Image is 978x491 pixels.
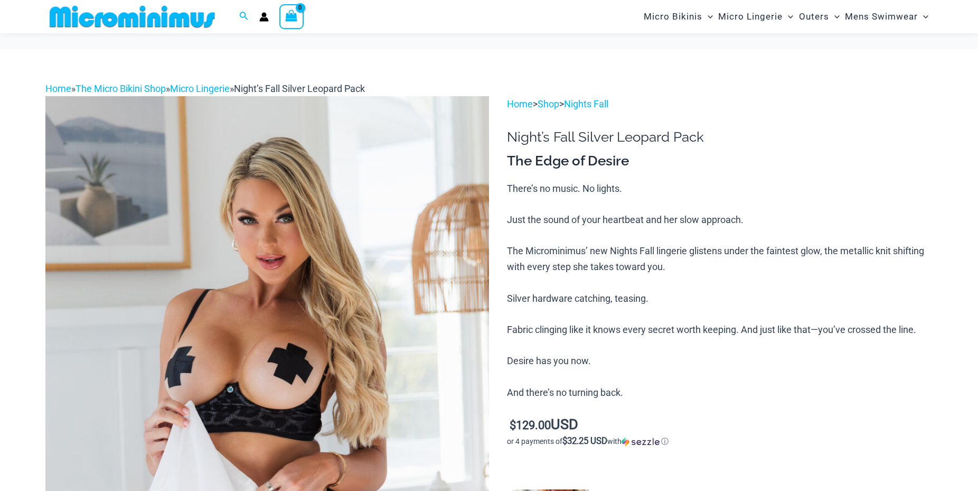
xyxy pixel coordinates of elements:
[507,417,933,433] p: USD
[507,96,933,112] p: > >
[538,98,559,109] a: Shop
[640,2,933,32] nav: Site Navigation
[45,5,219,29] img: MM SHOP LOGO FLAT
[170,83,230,94] a: Micro Lingerie
[507,181,933,401] p: There’s no music. No lights. Just the sound of your heartbeat and her slow approach. The Micromin...
[45,83,365,94] span: » » »
[562,436,607,446] span: $32.25 USD
[510,419,551,432] bdi: 129.00
[622,437,660,447] img: Sezzle
[718,3,783,30] span: Micro Lingerie
[234,83,365,94] span: Night’s Fall Silver Leopard Pack
[239,10,249,23] a: Search icon link
[799,3,829,30] span: Outers
[45,83,71,94] a: Home
[279,4,304,29] a: View Shopping Cart, empty
[918,3,928,30] span: Menu Toggle
[641,3,716,30] a: Micro BikinisMenu ToggleMenu Toggle
[702,3,713,30] span: Menu Toggle
[76,83,166,94] a: The Micro Bikini Shop
[842,3,931,30] a: Mens SwimwearMenu ToggleMenu Toggle
[510,419,516,432] span: $
[507,152,933,170] h3: The Edge of Desire
[783,3,793,30] span: Menu Toggle
[644,3,702,30] span: Micro Bikinis
[507,98,533,109] a: Home
[564,98,608,109] a: Nights Fall
[507,436,933,447] div: or 4 payments of with
[259,12,269,22] a: Account icon link
[716,3,796,30] a: Micro LingerieMenu ToggleMenu Toggle
[507,436,933,447] div: or 4 payments of$32.25 USDwithSezzle Click to learn more about Sezzle
[845,3,918,30] span: Mens Swimwear
[829,3,840,30] span: Menu Toggle
[796,3,842,30] a: OutersMenu ToggleMenu Toggle
[507,129,933,145] h1: Night’s Fall Silver Leopard Pack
